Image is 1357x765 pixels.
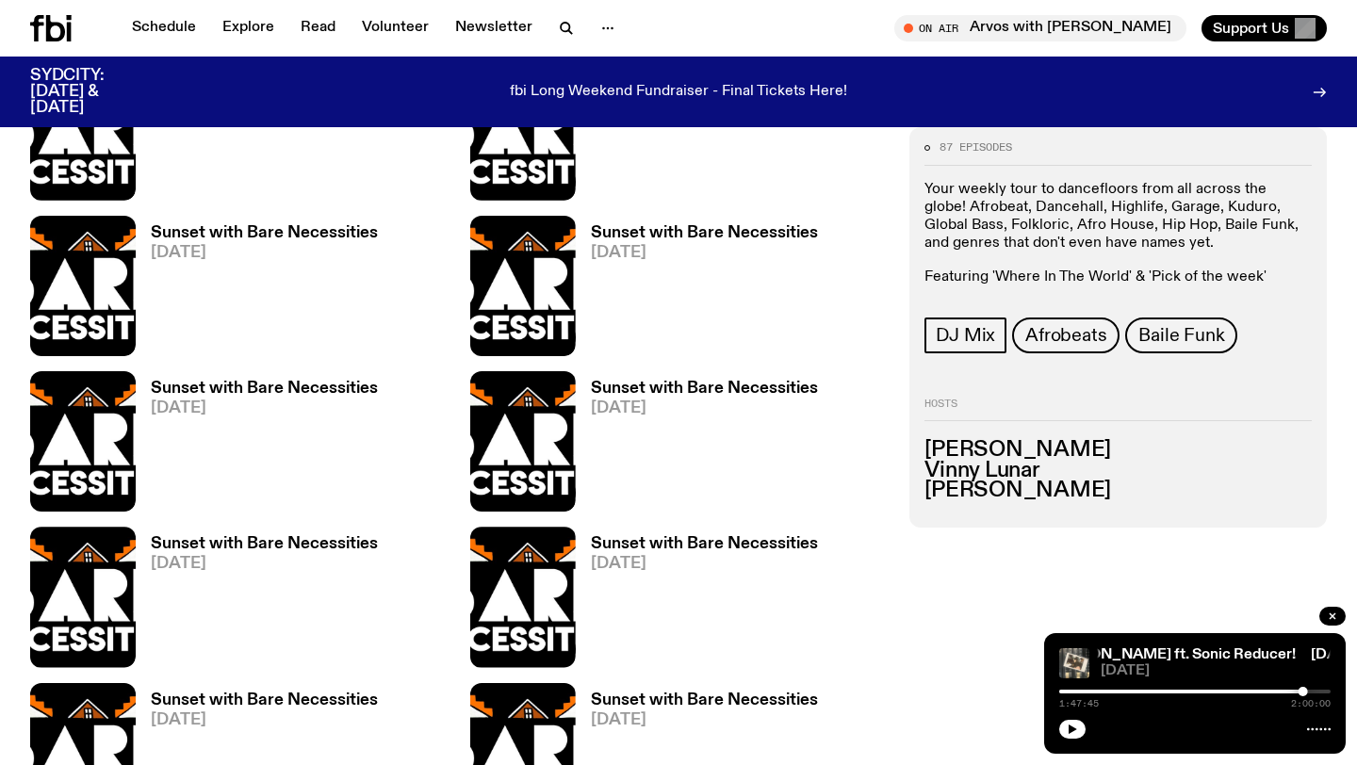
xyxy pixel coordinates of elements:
a: Sunset with Bare Necessities[DATE] [136,69,378,200]
a: [DATE] Lunch with [PERSON_NAME] ft. Sonic Reducer! [916,647,1296,662]
span: 87 episodes [940,142,1012,153]
img: Bare Necessities [30,59,136,200]
a: Sunset with Bare Necessities[DATE] [136,381,378,512]
span: [DATE] [151,245,378,261]
img: Bare Necessities [470,59,576,200]
a: Afrobeats [1012,317,1120,353]
a: Volunteer [351,15,440,41]
h3: Sunset with Bare Necessities [151,225,378,241]
h3: Sunset with Bare Necessities [591,536,818,552]
span: DJ Mix [936,325,995,346]
img: Bare Necessities [470,371,576,512]
span: Baile Funk [1138,325,1224,346]
span: Support Us [1213,20,1289,37]
span: [DATE] [591,245,818,261]
h3: Sunset with Bare Necessities [151,536,378,552]
a: Sunset with Bare Necessities[DATE] [136,225,378,356]
span: [DATE] [591,400,818,416]
span: [DATE] [591,712,818,728]
button: On AirArvos with [PERSON_NAME] [894,15,1186,41]
img: Bare Necessities [470,216,576,356]
p: fbi Long Weekend Fundraiser - Final Tickets Here! [510,84,847,101]
span: 2:00:00 [1291,699,1331,708]
a: Sunset with Bare Necessities[DATE] [576,69,818,200]
h3: [PERSON_NAME] [924,440,1312,461]
img: Bare Necessities [470,527,576,667]
h2: Hosts [924,399,1312,421]
img: A polaroid of Ella Avni in the studio on top of the mixer which is also located in the studio. [1059,648,1089,678]
a: Explore [211,15,286,41]
button: Support Us [1202,15,1327,41]
span: [DATE] [1101,664,1331,678]
h3: Sunset with Bare Necessities [151,381,378,397]
h3: Sunset with Bare Necessities [591,692,818,708]
a: Newsletter [444,15,544,41]
a: Read [289,15,347,41]
img: Bare Necessities [30,216,136,356]
a: Sunset with Bare Necessities[DATE] [576,381,818,512]
a: Baile Funk [1125,317,1237,353]
a: Sunset with Bare Necessities[DATE] [576,536,818,667]
a: Sunset with Bare Necessities[DATE] [136,536,378,667]
h3: [PERSON_NAME] [924,480,1312,501]
a: DJ Mix [924,317,1006,353]
span: [DATE] [151,556,378,572]
span: [DATE] [151,712,378,728]
h3: Vinny Lunar [924,461,1312,481]
span: 1:47:45 [1059,699,1099,708]
p: Featuring 'Where In The World' & 'Pick of the week' [924,269,1312,286]
span: [DATE] [151,400,378,416]
h3: Sunset with Bare Necessities [591,381,818,397]
h3: Sunset with Bare Necessities [151,692,378,708]
a: Sunset with Bare Necessities[DATE] [576,225,818,356]
h3: SYDCITY: [DATE] & [DATE] [30,68,151,116]
span: [DATE] [591,556,818,572]
img: Bare Necessities [30,371,136,512]
p: Your weekly tour to dancefloors from all across the globe! Afrobeat, Dancehall, Highlife, Garage,... [924,181,1312,253]
img: Bare Necessities [30,527,136,667]
span: Afrobeats [1025,325,1106,346]
a: Schedule [121,15,207,41]
h3: Sunset with Bare Necessities [591,225,818,241]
